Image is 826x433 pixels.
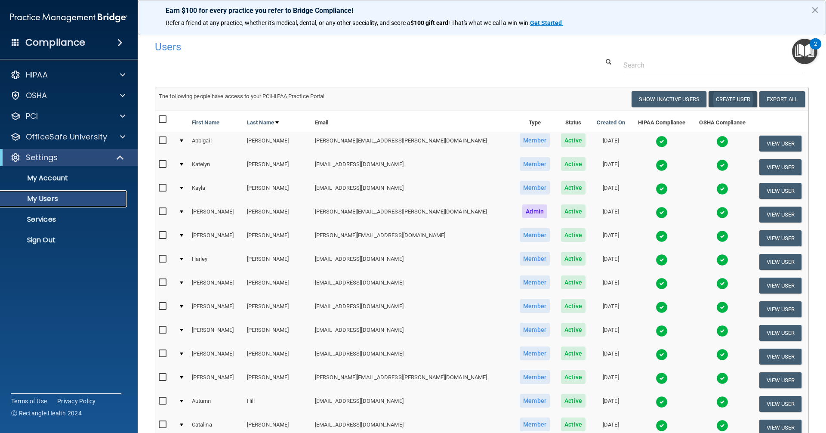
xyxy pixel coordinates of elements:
[520,252,550,266] span: Member
[188,392,243,416] td: Autumn
[311,250,514,274] td: [EMAIL_ADDRESS][DOMAIN_NAME]
[591,203,631,226] td: [DATE]
[6,215,123,224] p: Services
[26,90,47,101] p: OSHA
[561,299,586,313] span: Active
[243,345,311,368] td: [PERSON_NAME]
[656,420,668,432] img: tick.e7d51cea.svg
[716,254,728,266] img: tick.e7d51cea.svg
[311,274,514,297] td: [EMAIL_ADDRESS][DOMAIN_NAME]
[243,155,311,179] td: [PERSON_NAME]
[561,204,586,218] span: Active
[188,297,243,321] td: [PERSON_NAME]
[311,297,514,321] td: [EMAIL_ADDRESS][DOMAIN_NAME]
[243,226,311,250] td: [PERSON_NAME]
[311,155,514,179] td: [EMAIL_ADDRESS][DOMAIN_NAME]
[591,155,631,179] td: [DATE]
[243,274,311,297] td: [PERSON_NAME]
[243,392,311,416] td: Hill
[11,397,47,405] a: Terms of Use
[759,207,802,223] button: View User
[311,132,514,155] td: [PERSON_NAME][EMAIL_ADDRESS][PERSON_NAME][DOMAIN_NAME]
[716,136,728,148] img: tick.e7d51cea.svg
[811,3,819,17] button: Close
[520,394,550,408] span: Member
[243,321,311,345] td: [PERSON_NAME]
[243,203,311,226] td: [PERSON_NAME]
[311,345,514,368] td: [EMAIL_ADDRESS][DOMAIN_NAME]
[243,132,311,155] td: [PERSON_NAME]
[520,157,550,171] span: Member
[656,278,668,290] img: tick.e7d51cea.svg
[561,394,586,408] span: Active
[26,132,107,142] p: OfficeSafe University
[311,321,514,345] td: [EMAIL_ADDRESS][DOMAIN_NAME]
[520,323,550,337] span: Member
[692,111,752,132] th: OSHA Compliance
[561,252,586,266] span: Active
[10,152,125,163] a: Settings
[561,275,586,289] span: Active
[561,346,586,360] span: Active
[709,91,757,107] button: Create User
[188,179,243,203] td: Kayla
[591,392,631,416] td: [DATE]
[597,118,625,128] a: Created On
[6,236,123,244] p: Sign Out
[631,111,692,132] th: HIPAA Compliance
[26,152,58,163] p: Settings
[243,179,311,203] td: [PERSON_NAME]
[591,226,631,250] td: [DATE]
[561,228,586,242] span: Active
[792,39,817,64] button: Open Resource Center, 2 new notifications
[243,250,311,274] td: [PERSON_NAME]
[759,230,802,246] button: View User
[188,274,243,297] td: [PERSON_NAME]
[656,396,668,408] img: tick.e7d51cea.svg
[656,136,668,148] img: tick.e7d51cea.svg
[520,370,550,384] span: Member
[166,6,798,15] p: Earn $100 for every practice you refer to Bridge Compliance!
[155,41,531,53] h4: Users
[57,397,96,405] a: Privacy Policy
[311,368,514,392] td: [PERSON_NAME][EMAIL_ADDRESS][PERSON_NAME][DOMAIN_NAME]
[656,230,668,242] img: tick.e7d51cea.svg
[561,418,586,431] span: Active
[26,70,48,80] p: HIPAA
[243,368,311,392] td: [PERSON_NAME]
[530,19,563,26] a: Get Started
[656,254,668,266] img: tick.e7d51cea.svg
[530,19,562,26] strong: Get Started
[759,278,802,294] button: View User
[6,174,123,182] p: My Account
[247,118,279,128] a: Last Name
[520,181,550,195] span: Member
[25,37,85,49] h4: Compliance
[656,325,668,337] img: tick.e7d51cea.svg
[716,159,728,171] img: tick.e7d51cea.svg
[677,372,816,406] iframe: Drift Widget Chat Controller
[514,111,556,132] th: Type
[623,57,802,73] input: Search
[759,301,802,317] button: View User
[814,44,817,55] div: 2
[520,228,550,242] span: Member
[656,349,668,361] img: tick.e7d51cea.svg
[410,19,448,26] strong: $100 gift card
[520,346,550,360] span: Member
[10,90,125,101] a: OSHA
[522,204,547,218] span: Admin
[591,297,631,321] td: [DATE]
[311,203,514,226] td: [PERSON_NAME][EMAIL_ADDRESS][PERSON_NAME][DOMAIN_NAME]
[632,91,706,107] button: Show Inactive Users
[656,183,668,195] img: tick.e7d51cea.svg
[11,409,82,418] span: Ⓒ Rectangle Health 2024
[759,325,802,341] button: View User
[561,181,586,195] span: Active
[759,349,802,365] button: View User
[759,159,802,175] button: View User
[10,132,125,142] a: OfficeSafe University
[716,325,728,337] img: tick.e7d51cea.svg
[591,179,631,203] td: [DATE]
[188,250,243,274] td: Harley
